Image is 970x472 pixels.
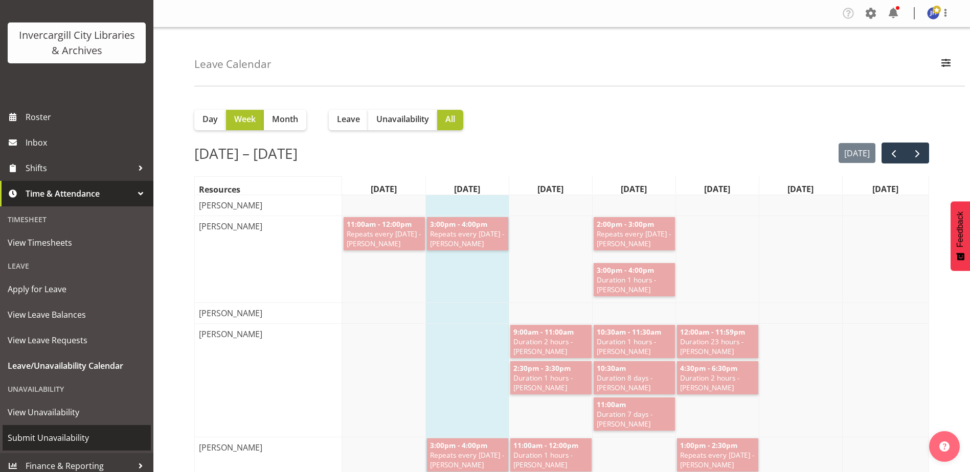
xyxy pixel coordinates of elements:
span: View Leave Balances [8,307,146,322]
img: help-xxl-2.png [939,441,950,452]
span: [PERSON_NAME] [197,307,264,319]
span: [DATE] [870,183,900,195]
span: [PERSON_NAME] [197,328,264,340]
span: [PERSON_NAME] [197,199,264,211]
span: 11:00am - 12:00pm [346,219,413,229]
span: Unavailability [376,113,429,125]
span: 2:00pm - 3:00pm [596,219,655,229]
span: [PERSON_NAME] [197,441,264,454]
span: [DATE] [619,183,649,195]
div: Unavailability [3,379,151,399]
span: Duration 1 hours - [PERSON_NAME] [512,373,590,392]
span: Repeats every [DATE] - [PERSON_NAME] [679,450,756,469]
div: Timesheet [3,209,151,230]
button: next [905,143,929,163]
span: 4:30pm - 6:30pm [679,363,738,373]
div: Invercargill City Libraries & Archives [18,28,136,58]
span: Repeats every [DATE] - [PERSON_NAME] [346,229,423,248]
button: Day [194,110,226,130]
span: Repeats every [DATE] - [PERSON_NAME] [429,229,506,248]
button: prev [882,143,906,163]
span: 11:00am - 12:00pm [512,440,579,450]
span: Month [272,113,298,125]
span: Time & Attendance [26,186,133,201]
button: Month [264,110,306,130]
span: Leave/Unavailability Calendar [8,358,146,373]
span: [PERSON_NAME] [197,220,264,232]
span: Feedback [956,211,965,247]
a: View Leave Requests [3,327,151,353]
button: Unavailability [368,110,437,130]
div: Leave [3,255,151,276]
span: Duration 2 hours - [PERSON_NAME] [679,373,756,392]
button: Feedback - Show survey [951,201,970,271]
h2: [DATE] – [DATE] [194,143,298,164]
span: 11:00am [596,399,627,409]
a: View Timesheets [3,230,151,255]
span: 9:00am - 11:00am [512,327,575,337]
span: 10:30am [596,363,627,373]
button: All [437,110,463,130]
span: Duration 1 hours - [PERSON_NAME] [512,450,590,469]
span: Apply for Leave [8,281,146,297]
a: Apply for Leave [3,276,151,302]
a: Submit Unavailability [3,425,151,451]
span: 3:00pm - 4:00pm [596,265,655,275]
span: Repeats every [DATE] - [PERSON_NAME] [596,229,673,248]
span: All [445,113,455,125]
span: [DATE] [785,183,816,195]
span: 2:30pm - 3:30pm [512,363,572,373]
span: 3:00pm - 4:00pm [429,219,488,229]
span: Submit Unavailability [8,430,146,445]
span: [DATE] [535,183,566,195]
a: Leave/Unavailability Calendar [3,353,151,379]
span: [DATE] [452,183,482,195]
span: [DATE] [702,183,732,195]
span: View Unavailability [8,405,146,420]
button: Leave [329,110,368,130]
span: 1:00pm - 2:30pm [679,440,738,450]
span: Day [202,113,218,125]
span: Resources [197,183,242,196]
span: Inbox [26,135,148,150]
span: Duration 23 hours - [PERSON_NAME] [679,337,756,356]
span: Week [234,113,256,125]
a: View Unavailability [3,399,151,425]
span: Duration 7 days - [PERSON_NAME] [596,409,673,429]
button: [DATE] [839,143,876,163]
a: View Leave Balances [3,302,151,327]
h4: Leave Calendar [194,58,272,70]
span: Duration 1 hours - [PERSON_NAME] [596,337,673,356]
button: Filter Employees [935,53,957,76]
span: Duration 1 hours - [PERSON_NAME] [596,275,673,294]
span: 10:30am - 11:30am [596,327,662,337]
button: Week [226,110,264,130]
span: Roster [26,109,148,125]
span: View Timesheets [8,235,146,250]
span: View Leave Requests [8,333,146,348]
span: Leave [337,113,360,125]
span: [DATE] [369,183,399,195]
span: Shifts [26,160,133,176]
span: 3:00pm - 4:00pm [429,440,488,450]
span: Duration 8 days - [PERSON_NAME] [596,373,673,392]
img: jillian-hunter11667.jpg [927,7,939,19]
span: 12:00am - 11:59pm [679,327,746,337]
span: Duration 2 hours - [PERSON_NAME] [512,337,590,356]
span: Repeats every [DATE] - [PERSON_NAME] [429,450,506,469]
